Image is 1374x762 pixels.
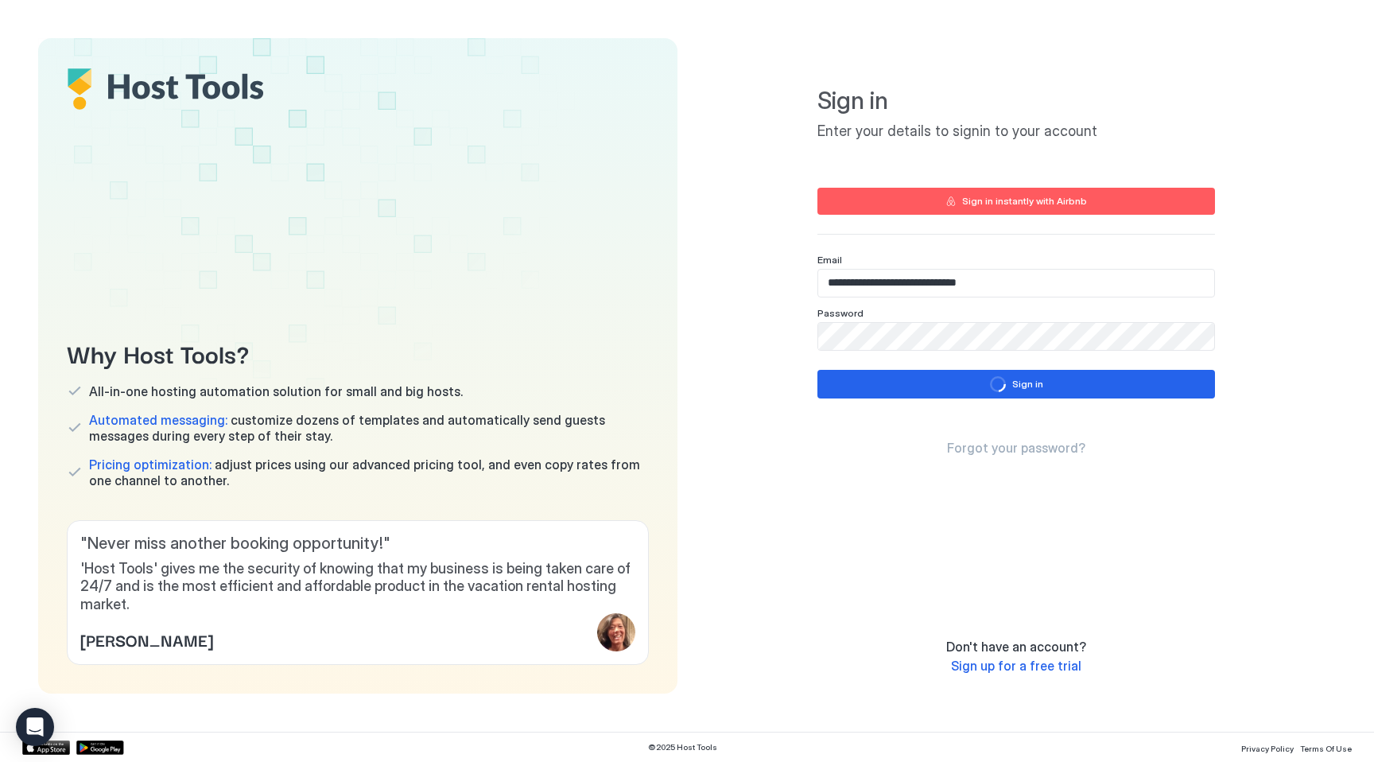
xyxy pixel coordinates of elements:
span: Pricing optimization: [89,457,212,472]
a: App Store [22,741,70,755]
input: Input Field [818,270,1214,297]
span: 'Host Tools' gives me the security of knowing that my business is being taken care of 24/7 and is... [80,560,635,614]
a: Forgot your password? [947,440,1085,457]
div: Sign in instantly with Airbnb [962,194,1087,208]
span: Sign in [817,86,1215,116]
a: Terms Of Use [1300,739,1352,756]
div: profile [597,613,635,651]
div: Sign in [1012,377,1043,391]
span: customize dozens of templates and automatically send guests messages during every step of their s... [89,412,649,444]
span: Email [817,254,842,266]
span: Don't have an account? [946,639,1086,655]
button: loadingSign in [817,370,1215,398]
span: Why Host Tools? [67,335,649,371]
a: Sign up for a free trial [951,658,1081,675]
a: Google Play Store [76,741,124,755]
input: Input Field [818,323,1214,350]
span: Forgot your password? [947,440,1085,456]
span: All-in-one hosting automation solution for small and big hosts. [89,383,463,399]
span: Terms Of Use [1300,744,1352,753]
span: © 2025 Host Tools [648,742,717,752]
button: Sign in instantly with Airbnb [817,188,1215,215]
div: Open Intercom Messenger [16,708,54,746]
a: Privacy Policy [1241,739,1294,756]
span: " Never miss another booking opportunity! " [80,534,635,554]
span: Automated messaging: [89,412,227,428]
span: Enter your details to signin to your account [817,122,1215,141]
span: [PERSON_NAME] [80,628,213,651]
span: adjust prices using our advanced pricing tool, and even copy rates from one channel to another. [89,457,649,488]
span: Password [817,307,864,319]
div: loading [990,376,1006,392]
span: Privacy Policy [1241,744,1294,753]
